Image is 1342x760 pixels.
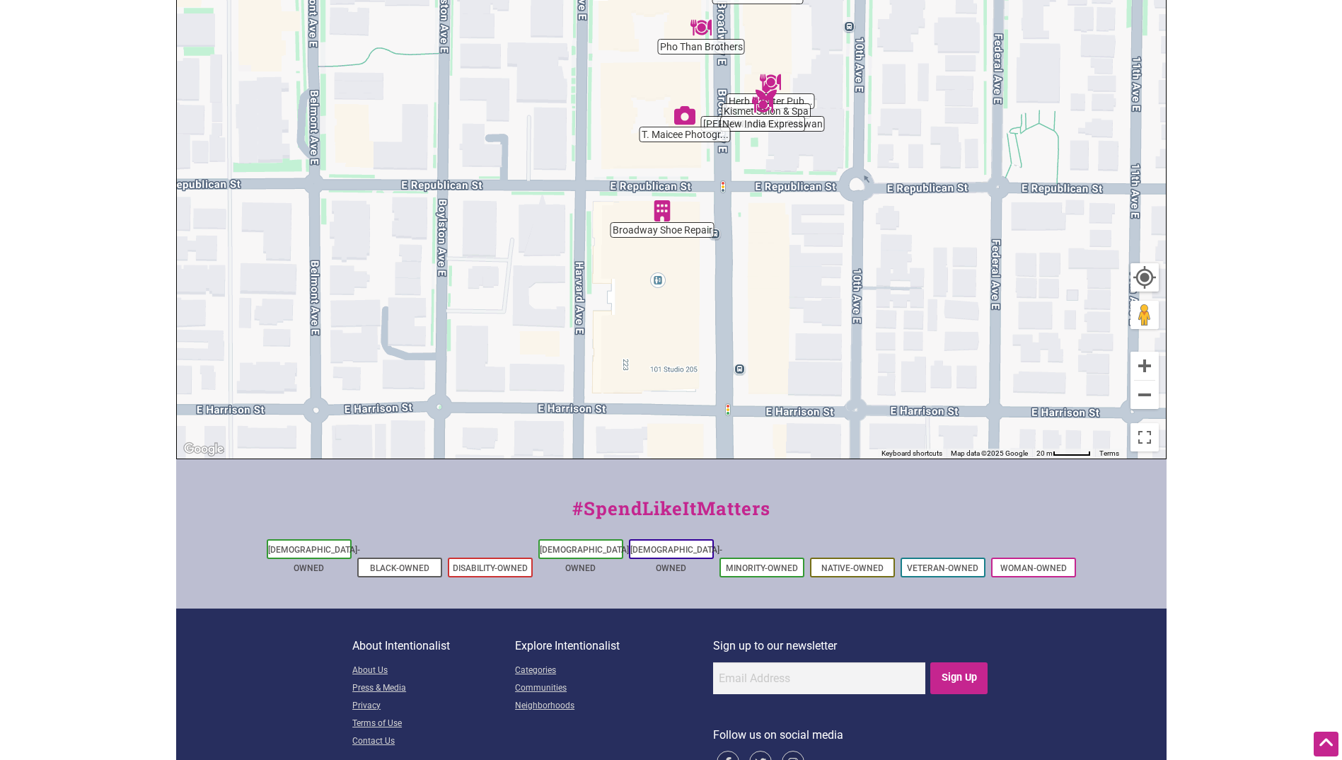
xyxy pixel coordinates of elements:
a: [DEMOGRAPHIC_DATA]-Owned [630,545,722,573]
a: Press & Media [352,680,515,698]
a: Veteran-Owned [907,563,978,573]
button: Your Location [1130,263,1159,292]
a: Terms of Use [352,715,515,733]
span: 20 m [1036,449,1053,457]
a: Neighborhoods [515,698,713,715]
a: Minority-Owned [726,563,798,573]
a: [DEMOGRAPHIC_DATA]-Owned [540,545,632,573]
a: Categories [515,662,713,680]
p: Follow us on social media [713,726,990,744]
div: Broadway Shoe Repair [652,200,673,221]
a: Woman-Owned [1000,563,1067,573]
a: Disability-Owned [453,563,528,573]
div: Pho Than Brothers [690,17,712,38]
div: #SpendLikeItMatters [176,495,1167,536]
button: Drag Pegman onto the map to open Street View [1130,301,1159,329]
a: Native-Owned [821,563,884,573]
button: Zoom out [1130,381,1159,409]
a: Open this area in Google Maps (opens a new window) [180,440,227,459]
a: About Us [352,662,515,680]
a: Privacy [352,698,515,715]
button: Zoom in [1130,352,1159,380]
p: Sign up to our newsletter [713,637,990,655]
p: About Intentionalist [352,637,515,655]
div: Kismet Salon & Spa [756,81,777,103]
button: Map Scale: 20 m per 50 pixels [1032,449,1095,459]
div: New India Express [752,94,773,115]
a: Contact Us [352,733,515,751]
input: Sign Up [930,662,988,694]
input: Email Address [713,662,925,694]
span: Map data ©2025 Google [951,449,1028,457]
a: [DEMOGRAPHIC_DATA]-Owned [268,545,360,573]
p: Explore Intentionalist [515,637,713,655]
div: Scroll Back to Top [1314,732,1338,756]
div: Herb & Bitter Public House [760,71,781,93]
div: T. Maicee Photography [674,105,695,126]
button: Toggle fullscreen view [1129,422,1159,453]
button: Keyboard shortcuts [881,449,942,459]
a: Communities [515,680,713,698]
img: Google [180,440,227,459]
a: Black-Owned [370,563,429,573]
a: Terms [1099,449,1119,457]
